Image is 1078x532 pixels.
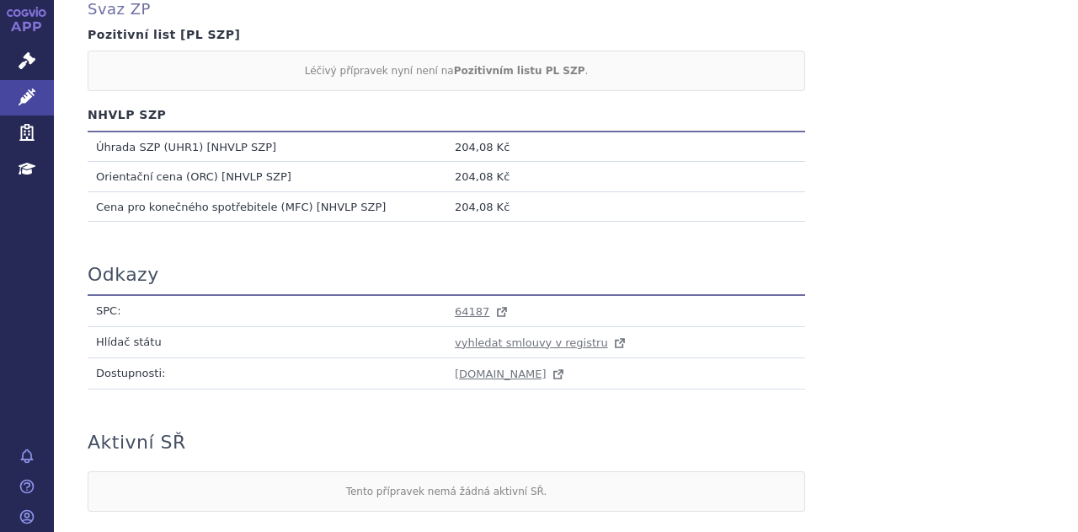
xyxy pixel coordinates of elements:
[88,132,446,162] td: Úhrada SZP (UHR1) [NHVLP SZP]
[88,264,159,286] h3: Odkazy
[88,432,186,454] h3: Aktivní SŘ
[88,51,805,91] div: Léčivý přípravek nyní není na .
[88,162,446,191] td: Orientační cena (ORC) [NHVLP SZP]
[455,305,489,318] span: 64187
[88,108,1044,122] h4: NHVLP SZP
[455,368,547,380] span: [DOMAIN_NAME]
[88,28,1044,42] h4: Pozitivní list [PL SZP]
[455,336,608,349] span: vyhledat smlouvy v registru
[455,305,510,318] a: 64187
[88,358,446,390] td: Dostupnosti:
[88,327,446,358] td: Hlídač státu
[455,336,628,349] a: vyhledat smlouvy v registru
[446,162,805,191] td: 204,08 Kč
[88,191,446,221] td: Cena pro konečného spotřebitele (MFC) [NHVLP SZP]
[454,65,585,77] strong: Pozitivním listu PL SZP
[88,295,446,327] td: SPC:
[446,191,805,221] td: 204,08 Kč
[446,132,805,162] td: 204,08 Kč
[455,368,567,380] a: [DOMAIN_NAME]
[88,471,805,512] div: Tento přípravek nemá žádná aktivní SŘ.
